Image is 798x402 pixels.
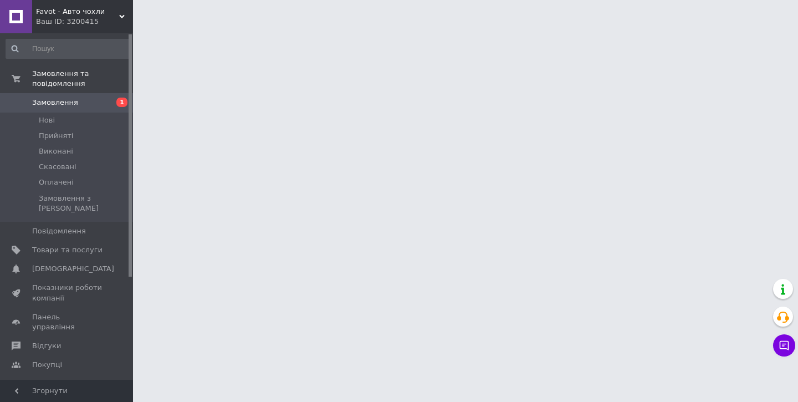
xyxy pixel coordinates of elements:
input: Пошук [6,39,131,59]
span: Скасовані [39,162,76,172]
span: Замовлення з [PERSON_NAME] [39,194,130,213]
span: [DEMOGRAPHIC_DATA] [32,264,114,274]
span: Замовлення [32,98,78,108]
span: Нові [39,115,55,125]
span: Повідомлення [32,226,86,236]
button: Чат з покупцем [773,334,795,357]
span: Товари та послуги [32,245,103,255]
span: Каталог ProSale [32,379,92,389]
span: 1 [116,98,127,107]
span: Покупці [32,360,62,370]
span: Виконані [39,146,73,156]
span: Прийняті [39,131,73,141]
span: Favot - Авто чохли [36,7,119,17]
span: Оплачені [39,177,74,187]
span: Замовлення та повідомлення [32,69,133,89]
span: Відгуки [32,341,61,351]
span: Показники роботи компанії [32,283,103,303]
div: Ваш ID: 3200415 [36,17,133,27]
span: Панель управління [32,312,103,332]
